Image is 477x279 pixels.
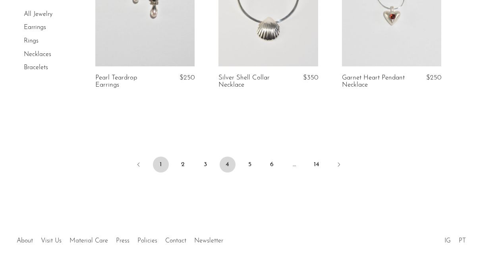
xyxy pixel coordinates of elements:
[17,238,33,244] a: About
[303,74,318,81] span: $350
[286,157,302,172] span: …
[220,157,236,172] span: 4
[331,157,347,174] a: Next
[342,74,407,89] a: Garnet Heart Pendant Necklace
[197,157,213,172] a: 3
[24,25,46,31] a: Earrings
[175,157,191,172] a: 2
[459,238,466,244] a: PT
[116,238,129,244] a: Press
[24,51,51,58] a: Necklaces
[309,157,324,172] a: 14
[24,64,48,71] a: Bracelets
[95,74,160,89] a: Pearl Teardrop Earrings
[131,157,147,174] a: Previous
[218,74,283,89] a: Silver Shell Collar Necklace
[180,74,195,81] span: $250
[24,38,39,44] a: Rings
[41,238,62,244] a: Visit Us
[70,238,108,244] a: Material Care
[153,157,169,172] a: 1
[440,231,470,246] ul: Social Medias
[13,231,227,246] ul: Quick links
[24,11,52,17] a: All Jewelry
[264,157,280,172] a: 6
[165,238,186,244] a: Contact
[137,238,157,244] a: Policies
[426,74,441,81] span: $250
[444,238,451,244] a: IG
[242,157,258,172] a: 5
